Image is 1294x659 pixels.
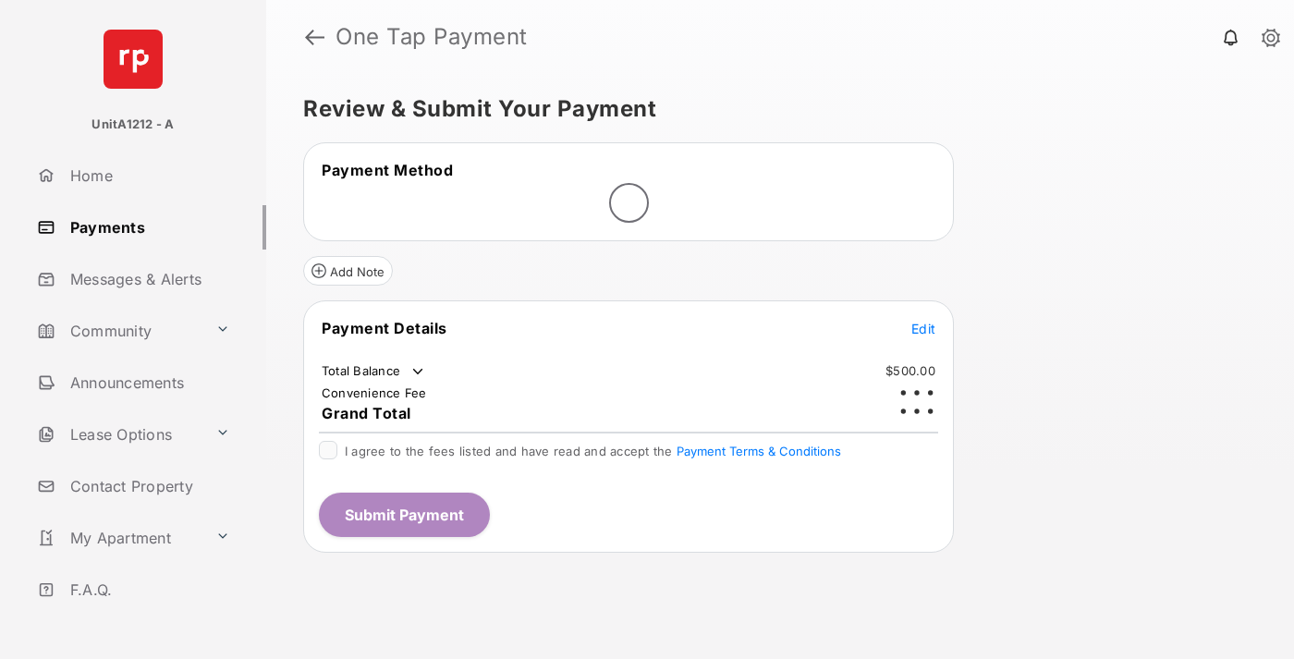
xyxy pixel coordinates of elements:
[30,205,266,250] a: Payments
[30,360,266,405] a: Announcements
[30,516,208,560] a: My Apartment
[322,319,447,337] span: Payment Details
[911,319,935,337] button: Edit
[677,444,841,458] button: I agree to the fees listed and have read and accept the
[319,493,490,537] button: Submit Payment
[92,116,174,134] p: UnitA1212 - A
[322,404,411,422] span: Grand Total
[303,256,393,286] button: Add Note
[104,30,163,89] img: svg+xml;base64,PHN2ZyB4bWxucz0iaHR0cDovL3d3dy53My5vcmcvMjAwMC9zdmciIHdpZHRoPSI2NCIgaGVpZ2h0PSI2NC...
[30,412,208,457] a: Lease Options
[30,567,266,612] a: F.A.Q.
[30,464,266,508] a: Contact Property
[30,257,266,301] a: Messages & Alerts
[30,309,208,353] a: Community
[885,362,936,379] td: $500.00
[321,384,428,401] td: Convenience Fee
[30,153,266,198] a: Home
[911,321,935,336] span: Edit
[345,444,841,458] span: I agree to the fees listed and have read and accept the
[303,98,1242,120] h5: Review & Submit Your Payment
[322,161,453,179] span: Payment Method
[336,26,528,48] strong: One Tap Payment
[321,362,427,381] td: Total Balance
